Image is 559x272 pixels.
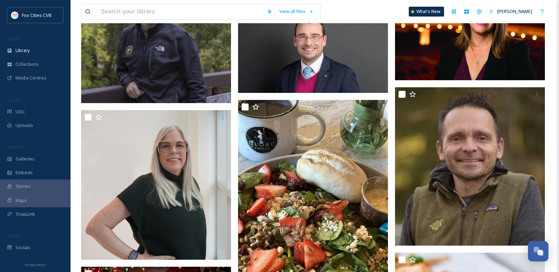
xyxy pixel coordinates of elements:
input: Search your library [98,4,263,19]
span: SnapLink [16,211,35,217]
span: COLLECT [7,97,22,103]
span: UGC [16,108,25,115]
span: Library [16,47,30,54]
img: images.png [11,12,18,19]
span: Galleries [16,156,35,162]
span: WIDGETS [7,145,23,150]
span: Stories [16,183,31,190]
span: [PERSON_NAME] [497,8,532,14]
span: Privacy Policy [25,262,45,267]
span: Uploads [16,122,33,129]
a: What's New [409,7,444,17]
span: Fox Cities CVB [22,12,51,18]
span: Media Centres [16,75,47,81]
img: luke.jpeg [395,87,545,246]
img: images.jpeg [238,9,388,93]
a: View all files [276,5,317,18]
span: MEDIA [7,36,19,42]
span: Maps [16,197,27,204]
span: Collections [16,61,39,68]
span: Embeds [16,169,33,176]
img: Christina Turner [81,110,231,260]
span: SOCIALS [7,233,21,239]
a: [PERSON_NAME] [486,5,536,18]
span: Socials [16,244,30,251]
button: Open Chat [528,241,548,261]
a: Privacy Policy [25,260,45,268]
